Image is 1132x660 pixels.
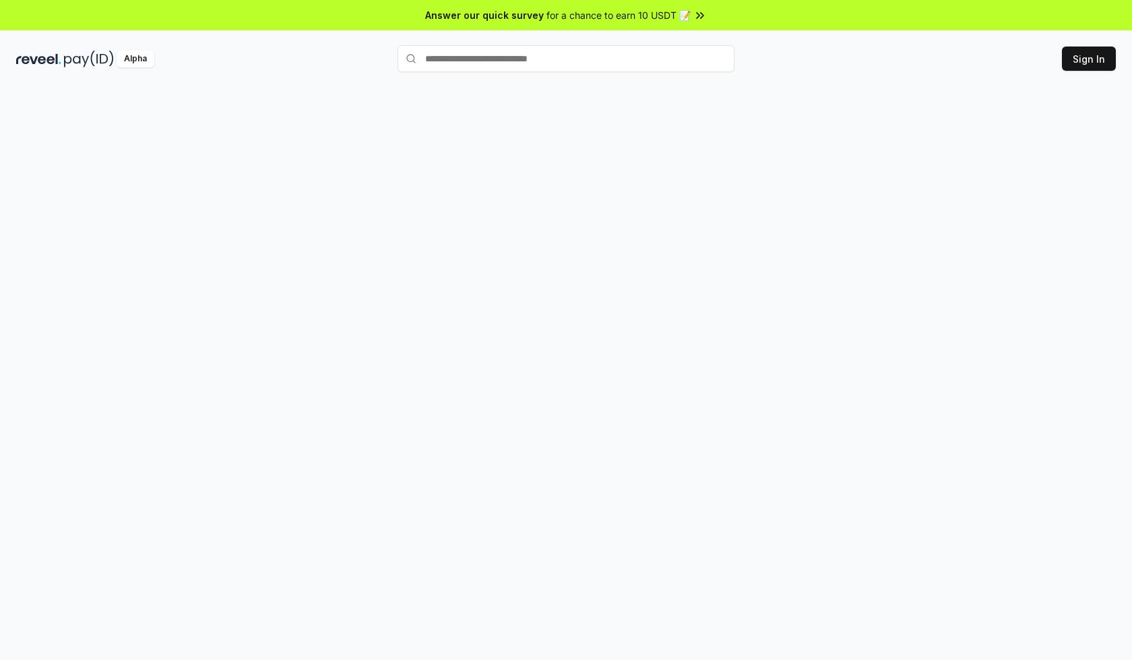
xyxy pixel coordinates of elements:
[64,51,114,67] img: pay_id
[546,8,691,22] span: for a chance to earn 10 USDT 📝
[1062,47,1116,71] button: Sign In
[117,51,154,67] div: Alpha
[425,8,544,22] span: Answer our quick survey
[16,51,61,67] img: reveel_dark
